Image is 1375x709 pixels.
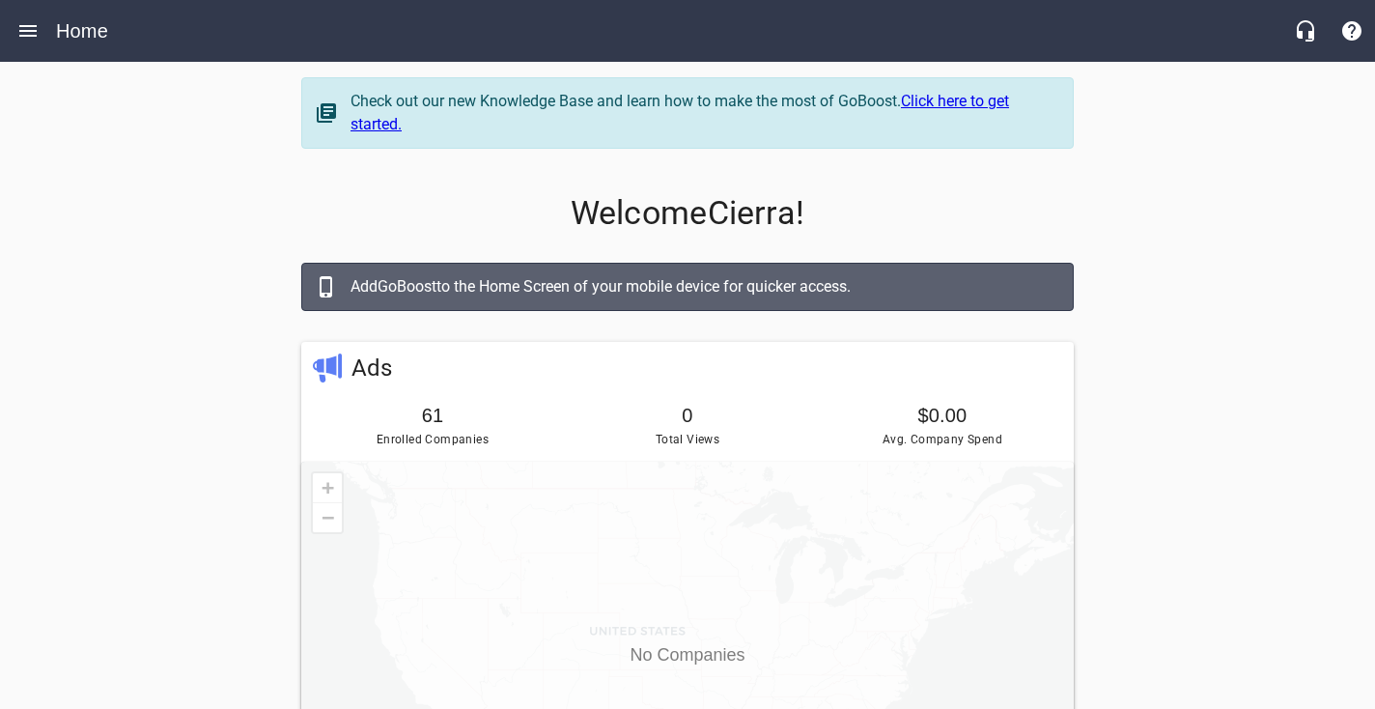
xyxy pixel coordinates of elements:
button: Live Chat [1282,8,1329,54]
span: Total Views [568,431,807,450]
div: Add GoBoost to the Home Screen of your mobile device for quicker access. [351,275,1053,298]
span: Enrolled Companies [313,431,552,450]
h6: Home [56,15,108,46]
button: Open drawer [5,8,51,54]
h6: $0.00 [823,400,1062,431]
div: Check out our new Knowledge Base and learn how to make the most of GoBoost. [351,90,1053,136]
span: Avg. Company Spend [823,431,1062,450]
a: Ads [351,354,392,382]
h6: 0 [568,400,807,431]
p: Welcome Cierra ! [301,194,1074,233]
h6: 61 [313,400,552,431]
button: Support Portal [1329,8,1375,54]
a: AddGoBoostto the Home Screen of your mobile device for quicker access. [301,263,1074,311]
